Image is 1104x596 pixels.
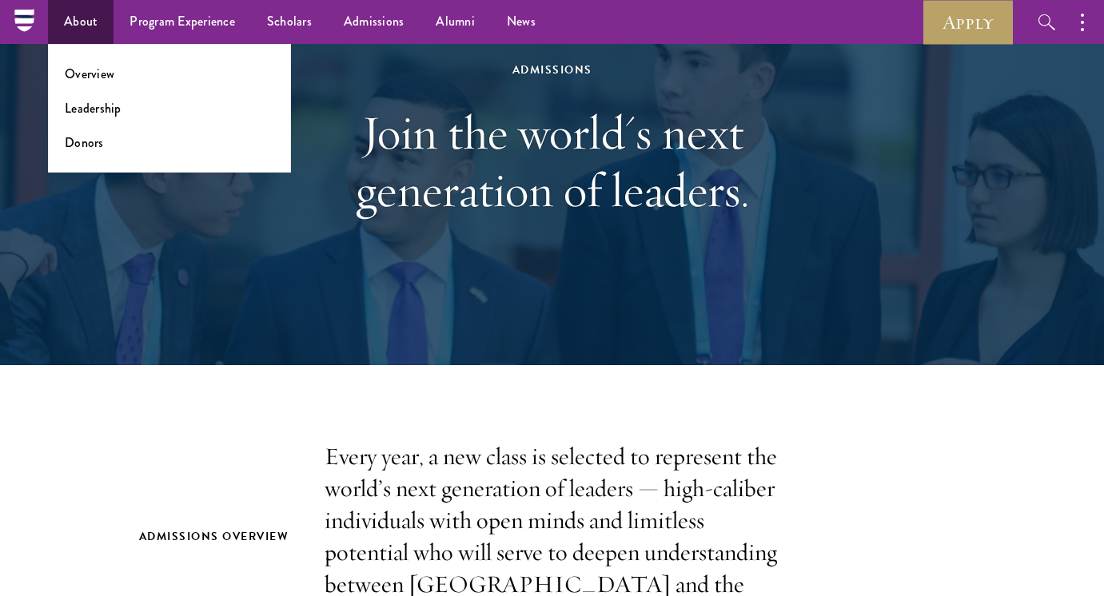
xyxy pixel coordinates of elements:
[139,526,293,546] h2: Admissions Overview
[65,99,122,117] a: Leadership
[277,60,828,80] div: Admissions
[65,133,104,152] a: Donors
[277,104,828,219] h1: Join the world's next generation of leaders.
[65,65,114,83] a: Overview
